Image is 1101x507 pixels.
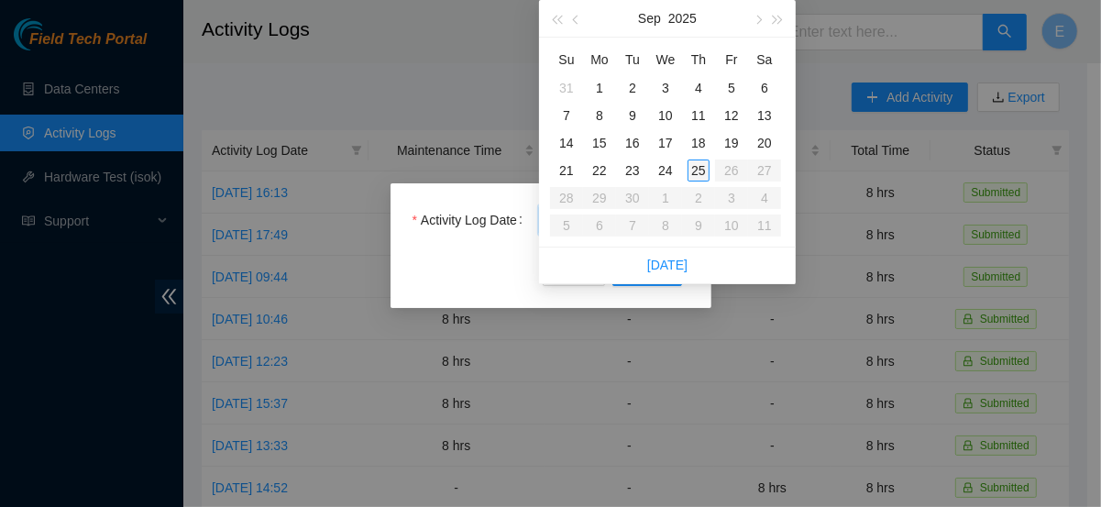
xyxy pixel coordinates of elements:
td: 2025-09-19 [715,129,748,157]
td: 2025-09-15 [583,129,616,157]
div: 18 [688,132,710,154]
a: [DATE] [647,258,688,272]
td: 2025-09-08 [583,102,616,129]
th: Th [682,45,715,74]
td: 2025-09-13 [748,102,781,129]
td: 2025-09-22 [583,157,616,184]
td: 2025-09-02 [616,74,649,102]
td: 2025-09-12 [715,102,748,129]
td: 2025-09-04 [682,74,715,102]
th: Mo [583,45,616,74]
td: 2025-09-10 [649,102,682,129]
th: Sa [748,45,781,74]
div: 4 [688,77,710,99]
td: 2025-09-21 [550,157,583,184]
div: 12 [721,105,743,127]
td: 2025-09-20 [748,129,781,157]
div: 3 [655,77,677,99]
th: Su [550,45,583,74]
label: Activity Log Date [413,205,530,235]
div: 10 [655,105,677,127]
th: Tu [616,45,649,74]
div: 15 [589,132,611,154]
div: 8 [589,105,611,127]
td: 2025-09-11 [682,102,715,129]
div: 21 [556,160,578,182]
th: We [649,45,682,74]
td: 2025-09-24 [649,157,682,184]
div: 16 [622,132,644,154]
td: 2025-09-18 [682,129,715,157]
td: 2025-09-17 [649,129,682,157]
td: 2025-09-09 [616,102,649,129]
div: 31 [556,77,578,99]
div: 24 [655,160,677,182]
div: 14 [556,132,578,154]
td: 2025-09-07 [550,102,583,129]
div: 9 [622,105,644,127]
td: 2025-09-01 [583,74,616,102]
div: 17 [655,132,677,154]
div: 13 [754,105,776,127]
th: Fr [715,45,748,74]
div: 20 [754,132,776,154]
div: 5 [721,77,743,99]
td: 2025-09-16 [616,129,649,157]
div: 6 [754,77,776,99]
div: 19 [721,132,743,154]
td: 2025-09-14 [550,129,583,157]
div: 2 [622,77,644,99]
div: 1 [589,77,611,99]
div: 23 [622,160,644,182]
div: 7 [556,105,578,127]
td: 2025-09-23 [616,157,649,184]
td: 2025-09-05 [715,74,748,102]
td: 2025-08-31 [550,74,583,102]
div: 25 [688,160,710,182]
div: 22 [589,160,611,182]
td: 2025-09-25 [682,157,715,184]
td: 2025-09-03 [649,74,682,102]
td: 2025-09-06 [748,74,781,102]
div: 11 [688,105,710,127]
